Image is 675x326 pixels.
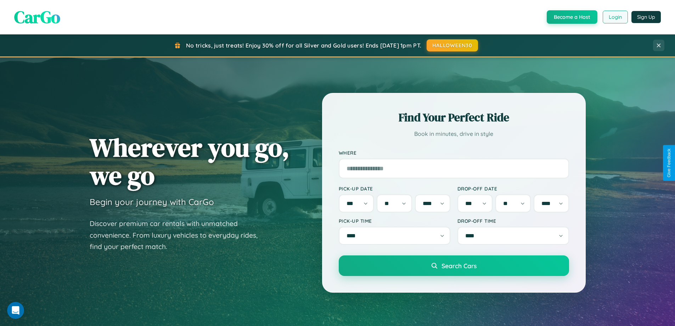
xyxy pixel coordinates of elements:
[427,39,478,51] button: HALLOWEEN30
[457,218,569,224] label: Drop-off Time
[631,11,661,23] button: Sign Up
[90,197,214,207] h3: Begin your journey with CarGo
[339,255,569,276] button: Search Cars
[7,302,24,319] iframe: Intercom live chat
[339,186,450,192] label: Pick-up Date
[90,218,267,253] p: Discover premium car rentals with unmatched convenience. From luxury vehicles to everyday rides, ...
[339,129,569,139] p: Book in minutes, drive in style
[339,150,569,156] label: Where
[339,218,450,224] label: Pick-up Time
[441,262,477,270] span: Search Cars
[603,11,628,23] button: Login
[186,42,421,49] span: No tricks, just treats! Enjoy 30% off for all Silver and Gold users! Ends [DATE] 1pm PT.
[457,186,569,192] label: Drop-off Date
[547,10,597,24] button: Become a Host
[666,149,671,177] div: Give Feedback
[339,110,569,125] h2: Find Your Perfect Ride
[90,133,289,189] h1: Wherever you go, we go
[14,5,60,29] span: CarGo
